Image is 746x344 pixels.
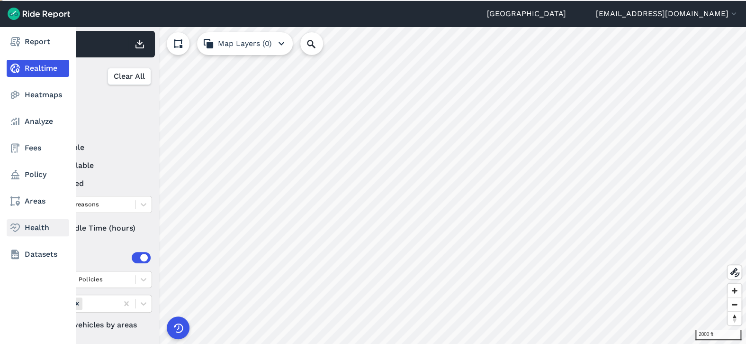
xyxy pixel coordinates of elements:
[38,244,151,271] summary: Areas
[7,60,69,77] a: Realtime
[0,0,1,1] button: Previous
[38,160,152,171] label: unavailable
[7,113,69,130] a: Analyze
[38,115,151,142] summary: Status
[72,298,82,309] div: Remove Areas (9)
[35,62,155,91] div: Filter
[7,139,69,157] a: Fees
[487,8,566,19] a: [GEOGRAPHIC_DATA]
[114,71,145,82] span: Clear All
[7,219,69,236] a: Health
[197,32,293,55] button: Map Layers (0)
[7,33,69,50] a: Report
[38,220,152,237] div: Idle Time (hours)
[7,86,69,103] a: Heatmaps
[38,319,152,331] label: Filter vehicles by areas
[596,8,738,19] button: [EMAIL_ADDRESS][DOMAIN_NAME]
[728,284,741,298] button: Zoom in
[8,8,70,20] img: Ride Report
[7,246,69,263] a: Datasets
[51,252,151,263] div: Areas
[695,330,741,340] div: 2000 ft
[108,68,151,85] button: Clear All
[300,32,338,55] input: Search Location or Vehicles
[7,166,69,183] a: Policy
[38,96,152,108] label: Lime
[728,311,741,325] button: Reset bearing to north
[728,298,741,311] button: Zoom out
[38,142,152,153] label: available
[38,178,152,189] label: reserved
[1,0,2,1] button: Settings
[7,193,69,210] a: Areas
